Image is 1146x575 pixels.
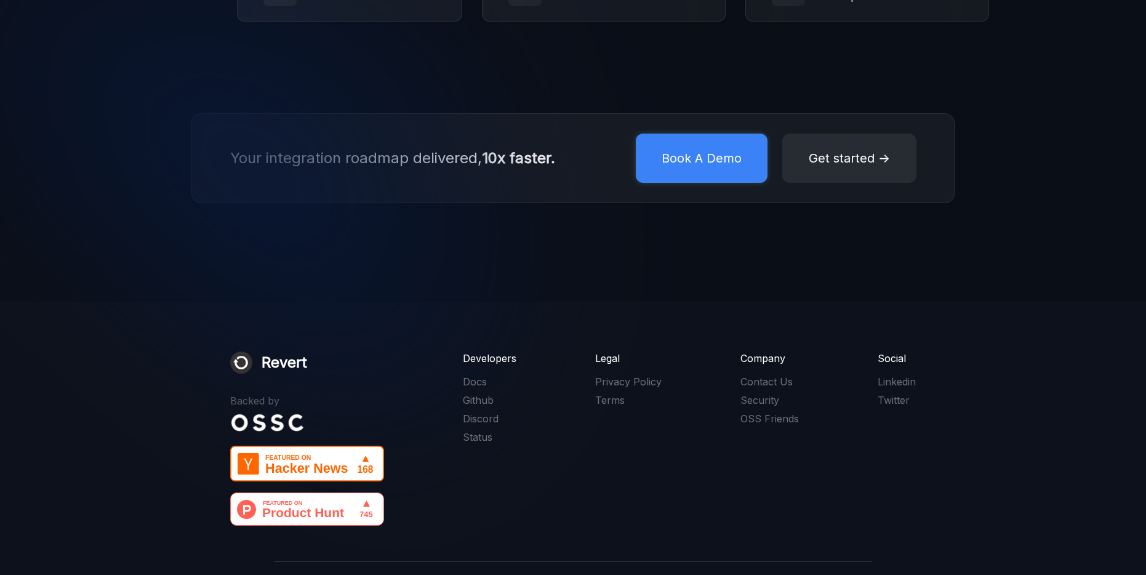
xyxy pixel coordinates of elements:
a: Contact Us [740,375,799,388]
div: Backed by [230,393,279,408]
a: Security [740,393,799,407]
img: Revert [230,352,252,374]
a: Docs [463,375,516,388]
a: Linkedin [878,375,916,388]
a: Privacy Policy [595,375,662,388]
a: Github [463,393,516,407]
div: Revert [262,352,307,374]
div: Developers [463,352,516,365]
a: Oss Capital [230,413,304,435]
img: Featured on Hacker News [230,446,384,481]
a: Status [463,430,516,444]
img: Revert - Open-source unified API for product integrations | Product Hunt [230,493,384,526]
div: Social [878,352,916,365]
div: Company [740,352,799,365]
button: Get started → [782,134,916,183]
a: Discord [463,412,516,425]
a: OSS Friends [740,412,799,425]
img: Oss Capital [230,413,304,432]
a: Twitter [878,393,916,407]
button: Book A Demo [636,134,767,183]
div: Legal [595,352,662,365]
a: Terms [595,393,662,407]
